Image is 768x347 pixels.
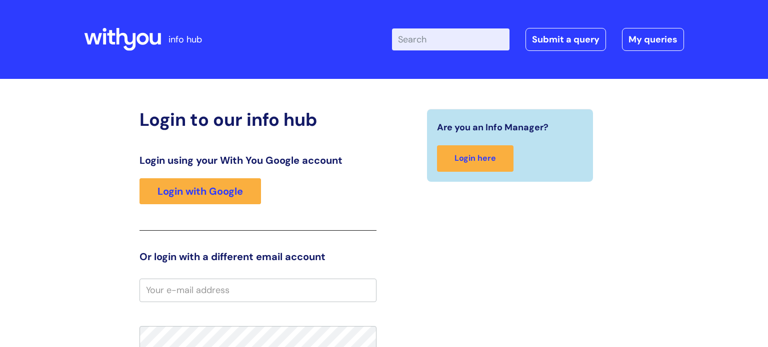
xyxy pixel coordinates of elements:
a: Submit a query [525,28,606,51]
span: Are you an Info Manager? [437,119,548,135]
input: Search [392,28,509,50]
input: Your e-mail address [139,279,376,302]
h3: Login using your With You Google account [139,154,376,166]
h3: Or login with a different email account [139,251,376,263]
h2: Login to our info hub [139,109,376,130]
p: info hub [168,31,202,47]
a: My queries [622,28,684,51]
a: Login here [437,145,513,172]
a: Login with Google [139,178,261,204]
